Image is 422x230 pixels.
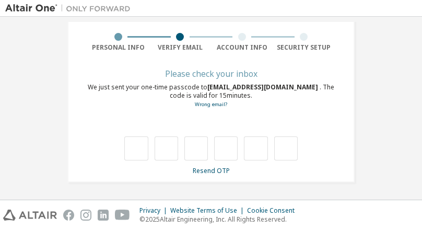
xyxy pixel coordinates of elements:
[87,43,149,52] div: Personal Info
[139,215,301,224] p: © 2025 Altair Engineering, Inc. All Rights Reserved.
[98,210,109,221] img: linkedin.svg
[211,43,273,52] div: Account Info
[63,210,74,221] img: facebook.svg
[139,206,170,215] div: Privacy
[149,43,212,52] div: Verify Email
[207,83,320,91] span: [EMAIL_ADDRESS][DOMAIN_NAME]
[193,166,230,175] a: Resend OTP
[80,210,91,221] img: instagram.svg
[5,3,136,14] img: Altair One
[273,43,335,52] div: Security Setup
[87,83,335,109] div: We just sent your one-time passcode to . The code is valid for 15 minutes.
[3,210,57,221] img: altair_logo.svg
[195,101,227,108] a: Go back to the registration form
[170,206,247,215] div: Website Terms of Use
[247,206,301,215] div: Cookie Consent
[87,71,335,77] div: Please check your inbox
[115,210,130,221] img: youtube.svg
